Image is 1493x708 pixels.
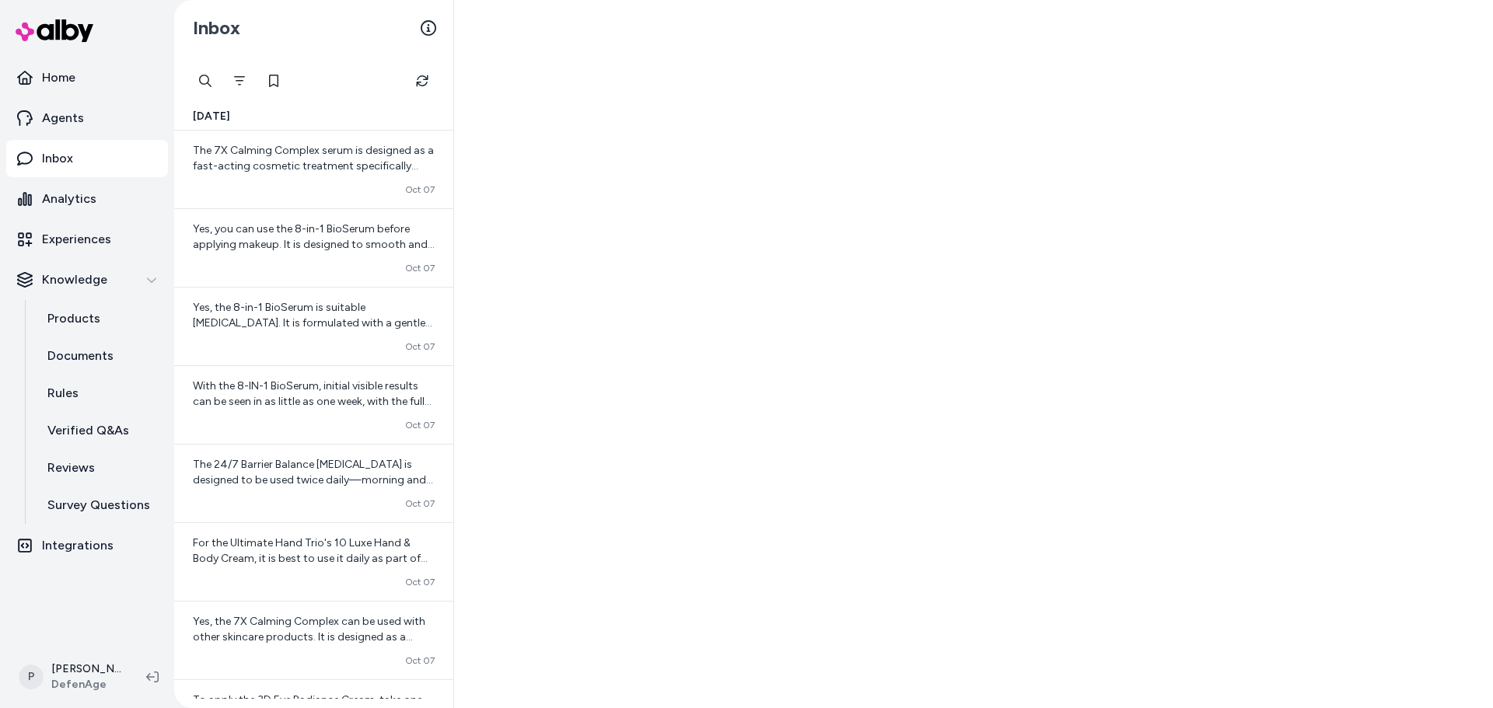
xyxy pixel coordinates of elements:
a: Integrations [6,527,168,564]
span: With the 8-IN-1 BioSerum, initial visible results can be seen in as little as one week, with the ... [193,379,435,563]
p: Agents [42,109,84,127]
span: Oct 07 [405,654,435,667]
p: Verified Q&As [47,421,129,440]
span: The 7X Calming Complex serum is designed as a fast-acting cosmetic treatment specifically targeti... [193,144,434,437]
p: Analytics [42,190,96,208]
button: Knowledge [6,261,168,298]
span: Oct 07 [405,183,435,196]
p: Inbox [42,149,73,168]
a: Verified Q&As [32,412,168,449]
p: Rules [47,384,79,403]
p: [PERSON_NAME] [51,661,121,677]
span: P [19,664,44,689]
a: Products [32,300,168,337]
p: Products [47,309,100,328]
a: Yes, you can use the 8-in-1 BioSerum before applying makeup. It is designed to smooth and rejuven... [174,208,453,287]
span: Oct 07 [405,576,435,588]
a: With the 8-IN-1 BioSerum, initial visible results can be seen in as little as one week, with the ... [174,365,453,444]
span: Oct 07 [405,340,435,353]
span: Oct 07 [405,262,435,274]
p: Integrations [42,536,114,555]
a: The 7X Calming Complex serum is designed as a fast-acting cosmetic treatment specifically targeti... [174,131,453,208]
a: For the Ultimate Hand Trio's 10 Luxe Hand & Body Cream, it is best to use it daily as part of you... [174,522,453,601]
p: Documents [47,347,114,365]
a: Yes, the 7X Calming Complex can be used with other skincare products. It is designed as a serum t... [174,601,453,679]
a: Reviews [32,449,168,487]
a: Rules [32,375,168,412]
span: Yes, the 8-in-1 BioSerum is suitable [MEDICAL_DATA]. It is formulated with a gentle yet effective... [193,301,435,485]
a: Documents [32,337,168,375]
h2: Inbox [193,16,240,40]
a: Analytics [6,180,168,218]
a: Survey Questions [32,487,168,524]
p: Home [42,68,75,87]
p: Knowledge [42,270,107,289]
span: Oct 07 [405,419,435,431]
button: Filter [224,65,255,96]
p: Survey Questions [47,496,150,514]
span: For the Ultimate Hand Trio's 10 Luxe Hand & Body Cream, it is best to use it daily as part of you... [193,536,433,643]
button: Refresh [407,65,438,96]
a: Yes, the 8-in-1 BioSerum is suitable [MEDICAL_DATA]. It is formulated with a gentle yet effective... [174,287,453,365]
a: Experiences [6,221,168,258]
a: The 24/7 Barrier Balance [MEDICAL_DATA] is designed to be used twice daily—morning and evening—as... [174,444,453,522]
img: alby Logo [16,19,93,42]
span: [DATE] [193,109,230,124]
span: DefenAge [51,677,121,692]
a: Agents [6,99,168,137]
button: P[PERSON_NAME]DefenAge [9,652,134,702]
span: The 24/7 Barrier Balance [MEDICAL_DATA] is designed to be used twice daily—morning and evening—as... [193,458,433,564]
span: Oct 07 [405,497,435,510]
a: Inbox [6,140,168,177]
p: Reviews [47,459,95,477]
a: Home [6,59,168,96]
p: Experiences [42,230,111,249]
span: Yes, you can use the 8-in-1 BioSerum before applying makeup. It is designed to smooth and rejuven... [193,222,435,344]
